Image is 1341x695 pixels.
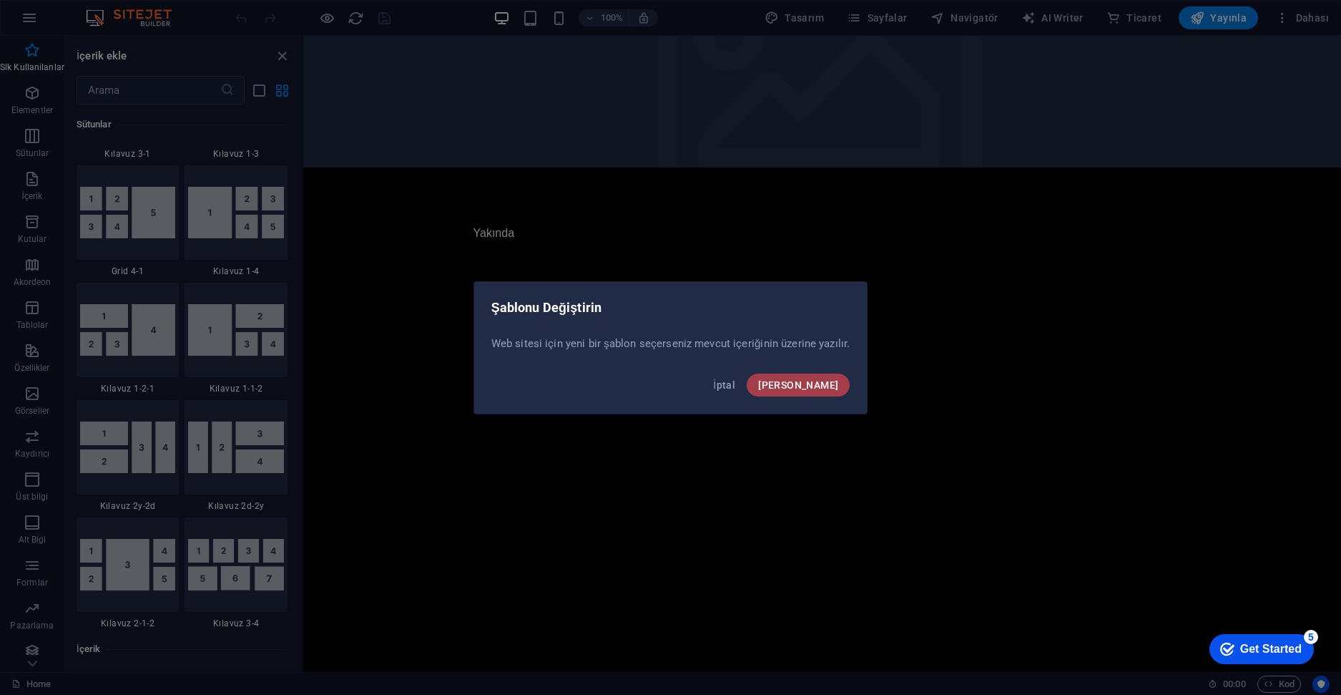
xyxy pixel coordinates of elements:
[106,3,120,17] div: 5
[707,374,741,397] button: İptal
[758,379,838,391] span: [PERSON_NAME]
[491,336,850,351] p: Web sitesi için yeni bir şablon seçerseniz mevcut içeriğinin üzerine yazılır.
[42,16,104,29] div: Get Started
[491,299,850,316] h2: Şablonu Değiştirin
[713,379,735,391] span: İptal
[747,374,850,397] button: [PERSON_NAME]
[11,7,116,37] div: Get Started 5 items remaining, 0% complete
